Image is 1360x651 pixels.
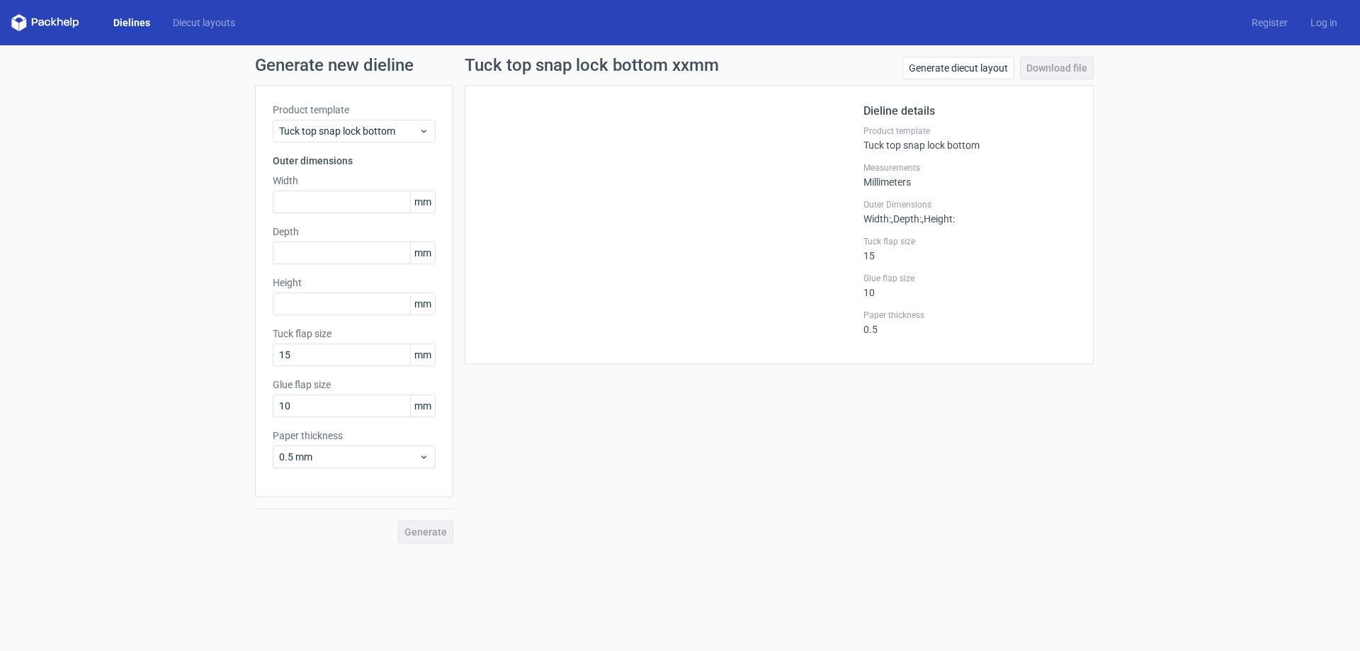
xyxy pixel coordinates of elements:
[863,273,1076,284] label: Glue flap size
[863,310,1076,335] div: 0.5
[279,124,419,138] span: Tuck top snap lock bottom
[273,103,436,117] label: Product template
[161,16,246,30] a: Diecut layouts
[410,344,435,366] span: mm
[279,450,419,464] span: 0.5 mm
[922,213,955,225] span: , Height :
[273,276,436,290] label: Height
[863,125,1076,151] div: Tuck top snap lock bottom
[863,273,1076,298] div: 10
[273,154,436,168] h3: Outer dimensions
[863,162,1076,174] label: Measurements
[273,225,436,239] label: Depth
[863,310,1076,321] label: Paper thickness
[410,191,435,213] span: mm
[902,57,1014,79] a: Generate diecut layout
[410,242,435,264] span: mm
[102,16,161,30] a: Dielines
[863,103,1076,120] h2: Dieline details
[863,236,1076,247] label: Tuck flap size
[273,174,436,188] label: Width
[273,378,436,392] label: Glue flap size
[1299,16,1349,30] a: Log in
[410,395,435,417] span: mm
[1240,16,1299,30] a: Register
[863,199,1076,210] label: Outer Dimensions
[863,236,1076,261] div: 15
[273,429,436,443] label: Paper thickness
[863,162,1076,188] div: Millimeters
[863,213,891,225] span: Width :
[273,327,436,341] label: Tuck flap size
[863,125,1076,137] label: Product template
[891,213,922,225] span: , Depth :
[465,57,719,74] h1: Tuck top snap lock bottom xxmm
[255,57,1105,74] h1: Generate new dieline
[410,293,435,315] span: mm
